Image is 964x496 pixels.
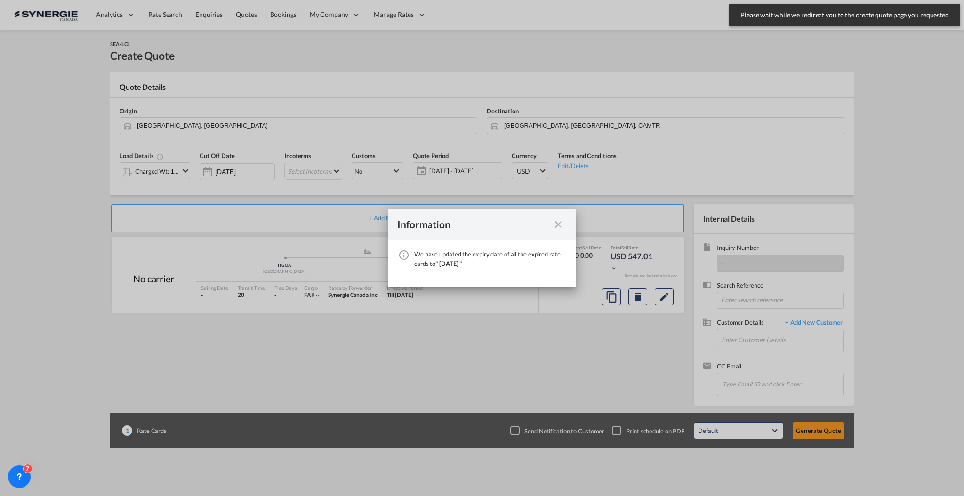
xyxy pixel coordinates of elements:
span: " [DATE] " [435,260,462,267]
div: We have updated the expiry date of all the expired rate cards to [414,249,567,268]
md-icon: icon-information-outline [398,249,410,261]
span: Please wait while we redirect you to the create quote page you requested [738,10,952,20]
md-icon: icon-close fg-AAA8AD cursor [553,219,564,230]
md-dialog: We have ... [388,209,576,287]
div: Information [397,218,550,230]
